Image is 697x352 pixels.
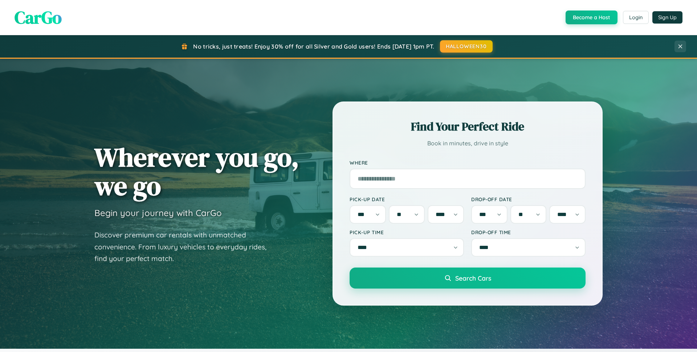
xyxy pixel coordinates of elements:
[652,11,682,24] button: Sign Up
[350,138,586,149] p: Book in minutes, drive in style
[350,268,586,289] button: Search Cars
[193,43,434,50] span: No tricks, just treats! Enjoy 30% off for all Silver and Gold users! Ends [DATE] 1pm PT.
[566,11,617,24] button: Become a Host
[94,143,299,200] h1: Wherever you go, we go
[94,229,276,265] p: Discover premium car rentals with unmatched convenience. From luxury vehicles to everyday rides, ...
[350,119,586,134] h2: Find Your Perfect Ride
[623,11,649,24] button: Login
[471,196,586,202] label: Drop-off Date
[350,229,464,235] label: Pick-up Time
[440,40,493,53] button: HALLOWEEN30
[455,274,491,282] span: Search Cars
[350,196,464,202] label: Pick-up Date
[94,207,222,218] h3: Begin your journey with CarGo
[15,5,62,29] span: CarGo
[350,160,586,166] label: Where
[471,229,586,235] label: Drop-off Time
